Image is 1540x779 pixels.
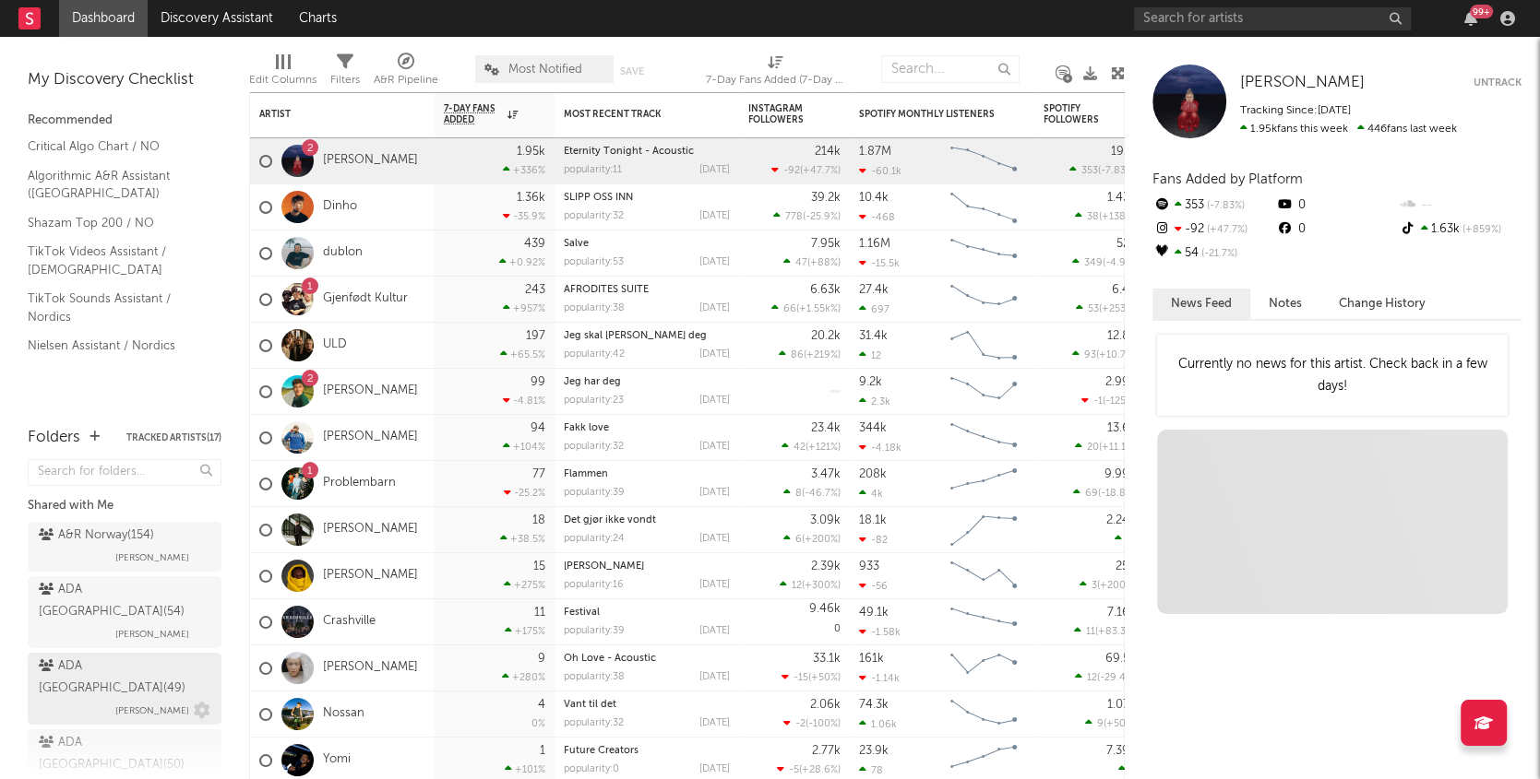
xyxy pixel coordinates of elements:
div: 69.5k [1105,653,1136,665]
div: [DATE] [699,211,730,221]
div: -4.18k [859,442,901,454]
div: +0.92 % [499,256,545,268]
a: Nielsen Assistant / Nordics [28,336,203,356]
div: [DATE] [699,165,730,175]
input: Search... [881,55,1020,83]
div: [DATE] [699,349,730,360]
span: +50 % [1106,719,1133,729]
div: Filters [330,69,360,91]
span: +11.1 % [1102,443,1133,453]
span: Tracking Since: [DATE] [1240,105,1351,116]
span: +200 % [805,535,838,545]
div: AFRODITES SUITE [564,285,730,295]
span: 86 [791,350,804,360]
div: 344k [859,422,887,434]
a: SLIPP OSS INN [564,193,633,203]
div: popularity: 39 [564,488,625,498]
div: -4.81 % [503,395,545,407]
div: 3.47k [811,468,841,480]
div: popularity: 32 [564,718,624,728]
div: ( ) [783,717,841,729]
div: 94 [531,422,545,434]
div: 3.09k [810,514,841,526]
div: Det gjør ikke vondt [564,515,730,525]
span: -125 % [1105,396,1133,407]
a: TikTok Sounds Assistant / Nordics [28,289,203,326]
span: 8 [795,489,802,499]
div: 74.3k [859,699,889,711]
div: ( ) [771,164,841,176]
span: +50 % [811,673,838,683]
span: 7-Day Fans Added [444,103,503,125]
div: 191k [1111,146,1136,158]
span: +200 % [1100,581,1133,591]
div: -15.5k [859,257,900,269]
div: +38.5 % [500,533,545,545]
svg: Chart title [942,691,1025,738]
div: 214k [815,146,841,158]
span: 446 fans last week [1240,124,1457,135]
span: 12 [792,581,802,591]
div: popularity: 42 [564,349,625,360]
a: Algorithmic A&R Assistant ([GEOGRAPHIC_DATA]) [28,166,203,204]
div: [DATE] [699,534,730,544]
svg: Chart title [942,323,1025,369]
div: 7-Day Fans Added (7-Day Fans Added) [706,69,844,91]
span: -18.8 % [1101,489,1133,499]
a: Salve [564,239,589,249]
a: Crashville [323,614,376,630]
div: 0 [748,599,841,644]
span: 69 [1085,489,1098,499]
div: 99 + [1470,5,1493,18]
div: 9.46k [809,603,841,615]
div: Fakk love [564,423,730,433]
div: 10.4k [859,192,889,204]
div: ( ) [783,533,841,545]
div: 1.63k [1399,218,1522,242]
div: popularity: 0 [564,764,619,774]
div: 4 [538,699,545,711]
div: 197 [526,330,545,342]
a: ADA [GEOGRAPHIC_DATA](54)[PERSON_NAME] [28,576,221,648]
div: 99 [531,376,545,388]
div: ( ) [1075,671,1136,683]
div: My Discovery Checklist [28,69,221,91]
div: ( ) [782,441,841,453]
div: Edit Columns [249,46,316,100]
span: +253 % [1102,304,1133,314]
div: Instagram Followers [748,103,813,125]
div: Spotify Monthly Listeners [859,109,997,120]
div: 2.99k [1105,376,1136,388]
div: SLIPP OSS INN [564,193,730,203]
a: [PERSON_NAME] [323,153,418,169]
a: [PERSON_NAME] [323,430,418,445]
span: 11 [1086,627,1095,637]
div: 2.3k [859,395,890,407]
span: 3 [1092,581,1097,591]
span: 1.95k fans this week [1240,124,1348,135]
div: 2.77k [812,745,841,757]
a: Problembarn [323,476,396,491]
svg: Chart title [942,599,1025,645]
a: Future Creators [564,746,639,756]
div: popularity: 16 [564,580,624,590]
a: AFRODITES SUITE [564,285,649,295]
a: Nossan [323,706,364,722]
span: 47 [795,258,807,268]
div: [DATE] [699,303,730,313]
div: 697 [859,303,889,315]
div: ( ) [1085,717,1136,729]
div: +101 % [505,763,545,775]
div: 6.63k [810,284,841,296]
div: Eternity Tonight - Acoustic [564,147,730,157]
div: Flammen [564,469,730,479]
svg: Chart title [942,461,1025,507]
a: [PERSON_NAME] [564,561,644,572]
a: Eternity Tonight - Acoustic [564,147,694,157]
div: [DATE] [699,626,730,636]
div: -82 [859,534,888,546]
div: [DATE] [699,257,730,267]
div: ( ) [773,210,841,222]
div: +65.5 % [500,348,545,360]
div: A&R Pipeline [374,46,438,100]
